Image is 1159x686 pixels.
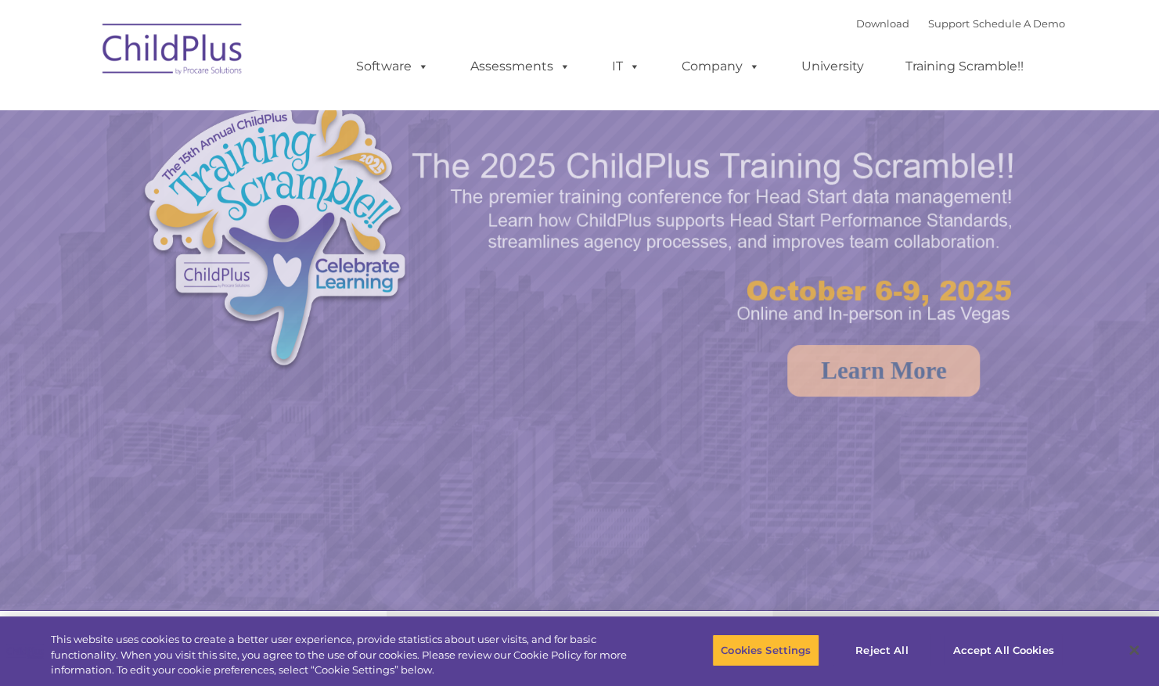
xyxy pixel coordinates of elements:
button: Cookies Settings [712,634,819,666]
a: Learn More [787,345,980,397]
button: Reject All [833,634,930,666]
a: Training Scramble!! [890,51,1039,82]
img: ChildPlus by Procare Solutions [95,13,251,91]
a: Software [340,51,445,82]
a: Download [856,17,909,30]
a: University [786,51,880,82]
font: | [856,17,1065,30]
div: This website uses cookies to create a better user experience, provide statistics about user visit... [51,632,638,678]
a: Support [928,17,970,30]
a: IT [596,51,656,82]
a: Assessments [455,51,586,82]
button: Accept All Cookies [944,634,1062,666]
a: Schedule A Demo [973,17,1065,30]
a: Company [666,51,776,82]
button: Close [1117,633,1151,667]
